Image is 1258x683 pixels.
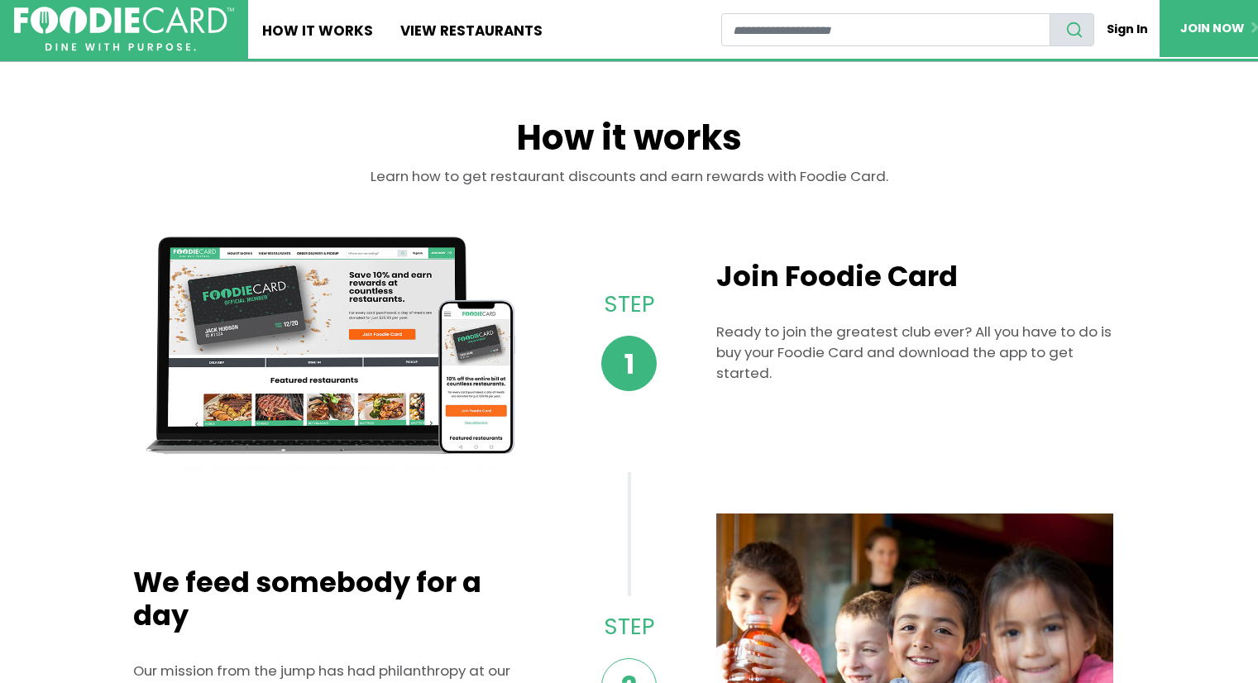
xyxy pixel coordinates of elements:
[133,166,1126,208] div: Learn how to get restaurant discounts and earn rewards with Foodie Card.
[721,13,1050,46] input: restaurant search
[133,117,1126,166] h1: How it works
[14,7,234,51] img: FoodieCard; Eat, Drink, Save, Donate
[1050,13,1094,46] button: search
[601,336,657,391] span: 1
[133,566,530,633] h2: We feed somebody for a day
[716,322,1113,384] p: Ready to join the greatest club ever? All you have to do is buy your Foodie Card and download the...
[580,288,678,322] p: Step
[580,610,678,644] p: Step
[716,260,1113,294] h2: Join Foodie Card
[1094,13,1160,45] a: Sign In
